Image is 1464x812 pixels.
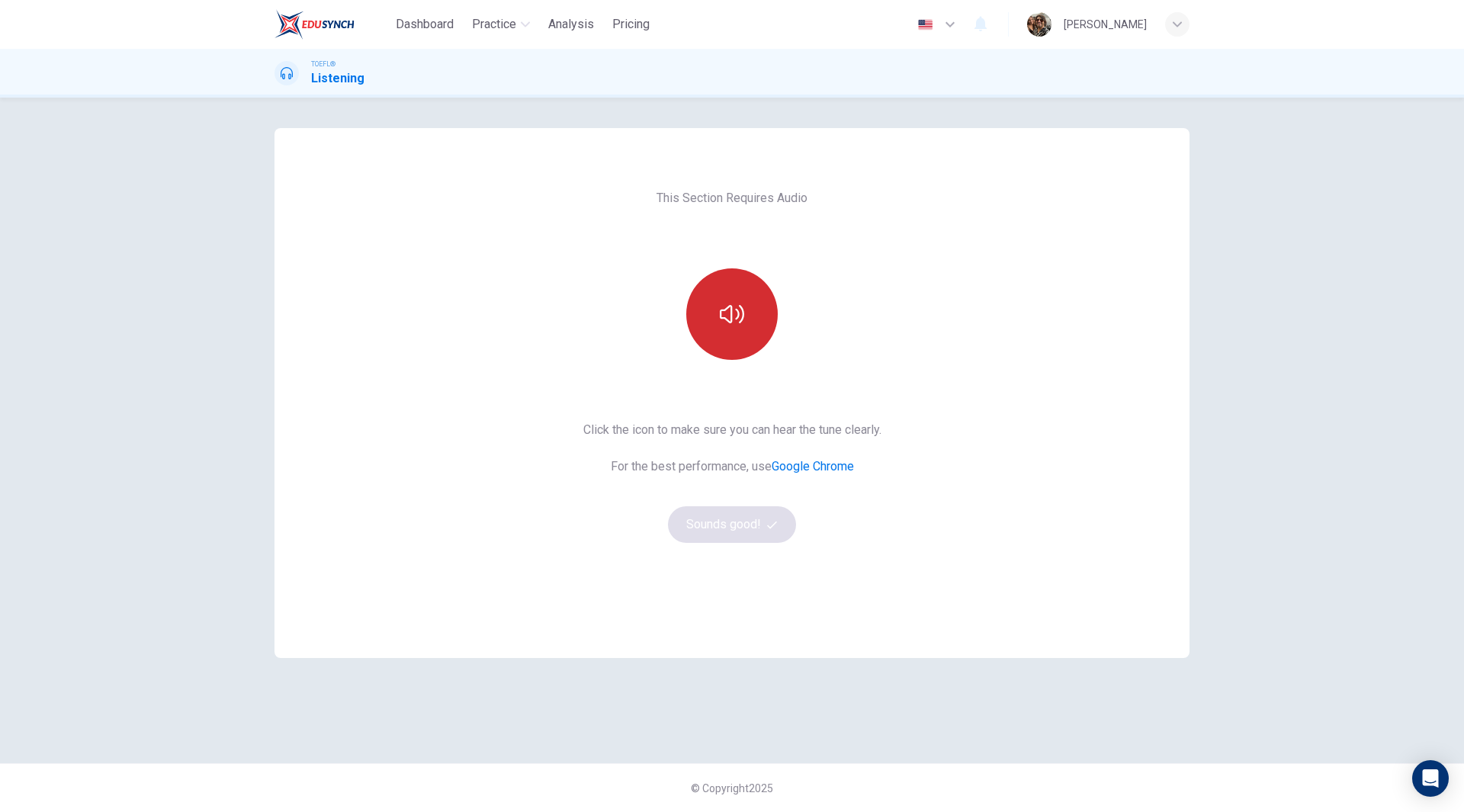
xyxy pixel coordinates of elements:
span: Pricing [612,15,650,34]
img: en [916,19,935,30]
span: TOEFL® [311,59,335,69]
span: Dashboard [396,15,454,34]
span: Practice [472,15,516,34]
button: Pricing [606,11,656,38]
img: EduSynch logo [274,9,355,40]
div: Open Intercom Messenger [1412,760,1449,797]
span: This Section Requires Audio [657,189,807,207]
button: Practice [466,11,536,38]
span: Analysis [548,15,594,34]
button: Analysis [542,11,600,38]
h1: Listening [311,69,364,88]
button: Dashboard [390,11,460,38]
img: Profile picture [1027,12,1051,37]
a: EduSynch logo [274,9,390,40]
span: © Copyright 2025 [691,782,773,794]
span: For the best performance, use [583,457,881,476]
a: Google Chrome [772,459,854,473]
span: Click the icon to make sure you can hear the tune clearly. [583,421,881,439]
div: [PERSON_NAME] [1064,15,1147,34]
